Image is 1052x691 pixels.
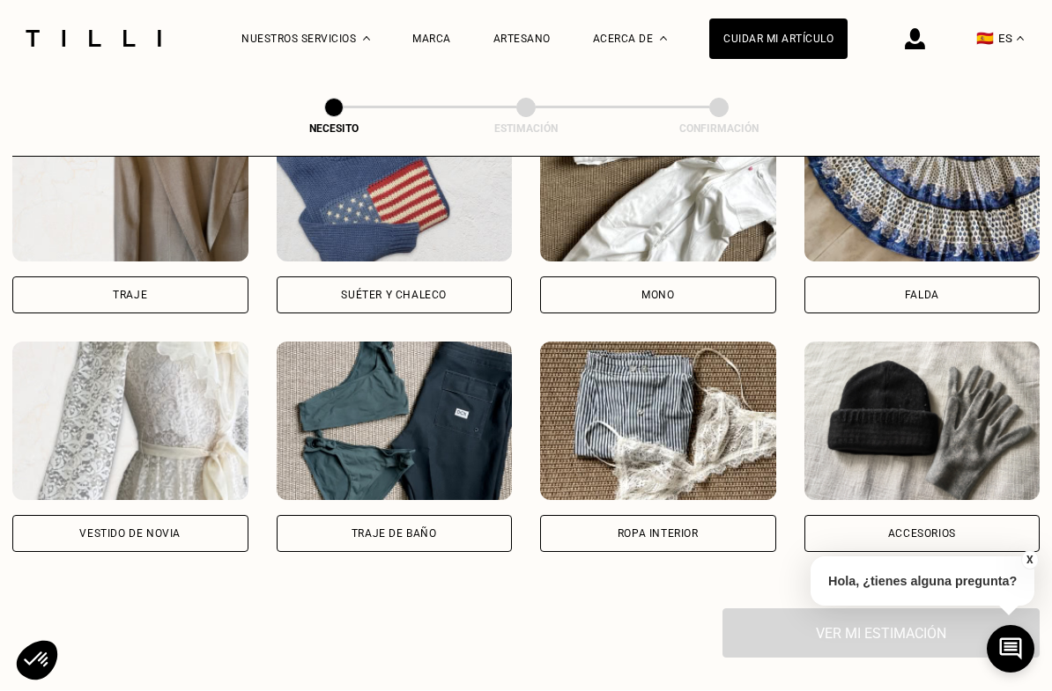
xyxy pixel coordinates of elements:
[905,290,939,301] div: Falda
[363,37,370,41] img: Menú desplegable
[12,342,248,501] img: Tilli retouche votre Vestido de novia
[12,104,248,262] img: Tilli retouche votre Traje
[540,342,776,501] img: Tilli retouche votre Ropa interior
[19,31,167,48] img: Servicio de sastrería Tilli logo
[976,31,994,48] span: 🇪🇸
[804,342,1041,501] img: Tilli retouche votre Accesorios
[412,33,451,46] a: Marca
[277,104,513,262] img: Tilli retouche votre Suéter y chaleco
[1017,37,1024,41] img: menu déroulant
[660,37,667,41] img: Menú desplegable sobre
[540,104,776,262] img: Tilli retouche votre Mono
[79,529,181,540] div: Vestido de novia
[888,529,956,540] div: Accesorios
[113,290,147,301] div: Traje
[641,290,674,301] div: Mono
[246,123,422,136] div: Necesito
[631,123,807,136] div: Confirmación
[618,529,699,540] div: Ropa interior
[493,33,551,46] a: Artesano
[341,290,447,301] div: Suéter y chaleco
[811,557,1034,606] p: Hola, ¿tienes alguna pregunta?
[905,29,925,50] img: Icono de inicio de sesión
[804,104,1041,262] img: Tilli retouche votre Falda
[277,342,513,501] img: Tilli retouche votre Traje de baño
[1021,551,1039,570] button: X
[352,529,437,540] div: Traje de baño
[438,123,614,136] div: Estimación
[709,19,848,60] a: Cuidar mi artículo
